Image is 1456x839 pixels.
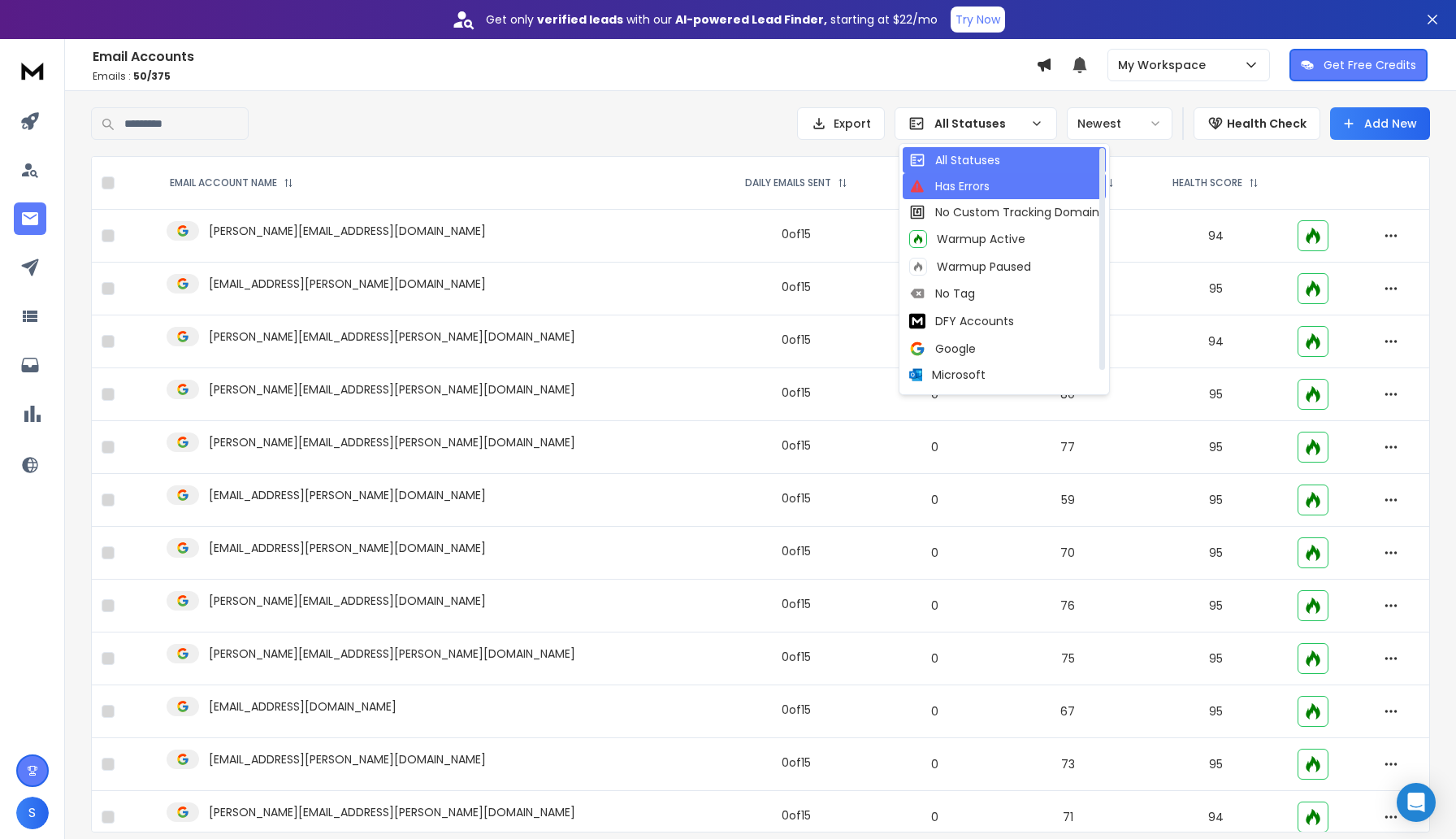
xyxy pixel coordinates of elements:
h1: Email Accounts [93,47,1036,67]
td: 95 [1144,263,1288,315]
p: DAILY EMAILS SENT [745,176,831,189]
button: S [16,797,49,829]
p: Try Now [955,11,1000,28]
div: EMAIL ACCOUNT NAME [170,176,293,189]
button: Export [797,107,885,140]
div: 0 of 15 [782,543,811,559]
div: Open Intercom Messenger [1397,783,1436,822]
td: 75 [992,633,1144,685]
td: 95 [1144,633,1288,685]
strong: AI-powered Lead Finder, [675,11,827,28]
div: 0 of 15 [782,279,811,295]
div: 0 of 15 [782,385,811,401]
div: 0 of 15 [782,649,811,665]
div: 0 of 15 [782,437,811,454]
p: 0 [888,386,982,402]
div: 0 of 15 [782,807,811,824]
td: 95 [1144,580,1288,633]
p: [EMAIL_ADDRESS][DOMAIN_NAME] [209,698,396,715]
p: 0 [888,439,982,455]
td: 77 [992,421,1144,474]
div: 0 of 15 [782,596,811,612]
p: 0 [888,756,982,772]
div: All Statuses [909,152,1000,168]
p: 0 [888,545,982,561]
div: 0 of 15 [782,754,811,771]
p: 0 [888,703,982,719]
td: 76 [992,580,1144,633]
p: 0 [888,492,982,508]
td: 95 [1144,421,1288,474]
p: Emails : [93,70,1036,83]
p: HEALTH SCORE [1172,176,1242,189]
p: Get only with our starting at $22/mo [486,11,938,28]
td: 95 [1144,368,1288,421]
td: 70 [992,527,1144,580]
div: Warmup Paused [909,258,1031,276]
p: [EMAIL_ADDRESS][PERSON_NAME][DOMAIN_NAME] [209,540,486,556]
td: 73 [992,738,1144,791]
div: 0 of 15 [782,226,811,242]
p: [PERSON_NAME][EMAIL_ADDRESS][DOMAIN_NAME] [209,223,486,239]
p: Health Check [1227,115,1306,132]
p: [EMAIL_ADDRESS][PERSON_NAME][DOMAIN_NAME] [209,751,486,767]
button: Get Free Credits [1289,49,1428,81]
div: 0 of 15 [782,490,811,506]
p: All Statuses [934,115,1024,132]
button: Health Check [1194,107,1320,140]
p: 0 [888,333,982,350]
p: [PERSON_NAME][EMAIL_ADDRESS][DOMAIN_NAME] [209,593,486,609]
button: Try Now [951,7,1005,33]
button: Newest [1067,107,1172,140]
p: Get Free Credits [1324,57,1416,73]
div: No Tag [909,285,975,302]
td: 95 [1144,474,1288,527]
td: 67 [992,685,1144,738]
td: 94 [1144,315,1288,368]
div: DFY Accounts [909,311,1014,331]
button: Add New [1330,107,1430,140]
span: 50 / 375 [133,69,171,83]
p: 0 [888,280,982,297]
p: 0 [888,809,982,825]
div: Microsoft [909,367,986,383]
img: logo [16,55,49,85]
p: [PERSON_NAME][EMAIL_ADDRESS][PERSON_NAME][DOMAIN_NAME] [209,646,575,662]
td: 59 [992,474,1144,527]
p: 0 [888,598,982,614]
p: My Workspace [1118,57,1212,73]
div: No Custom Tracking Domain [909,204,1099,220]
td: 95 [1144,685,1288,738]
p: [PERSON_NAME][EMAIL_ADDRESS][PERSON_NAME][DOMAIN_NAME] [209,328,575,345]
strong: verified leads [537,11,623,28]
p: [PERSON_NAME][EMAIL_ADDRESS][PERSON_NAME][DOMAIN_NAME] [209,804,575,820]
p: [EMAIL_ADDRESS][PERSON_NAME][DOMAIN_NAME] [209,487,486,503]
p: [EMAIL_ADDRESS][PERSON_NAME][DOMAIN_NAME] [209,276,486,292]
div: 0 of 15 [782,332,811,348]
div: Google [909,341,976,357]
td: 95 [1144,738,1288,791]
td: 95 [1144,527,1288,580]
p: 0 [888,650,982,667]
p: 0 [888,228,982,244]
p: [PERSON_NAME][EMAIL_ADDRESS][PERSON_NAME][DOMAIN_NAME] [209,434,575,450]
p: [PERSON_NAME][EMAIL_ADDRESS][PERSON_NAME][DOMAIN_NAME] [209,381,575,398]
div: Has Errors [909,178,990,194]
div: 0 of 15 [782,702,811,718]
td: 94 [1144,210,1288,263]
div: Warmup Active [909,230,1025,248]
